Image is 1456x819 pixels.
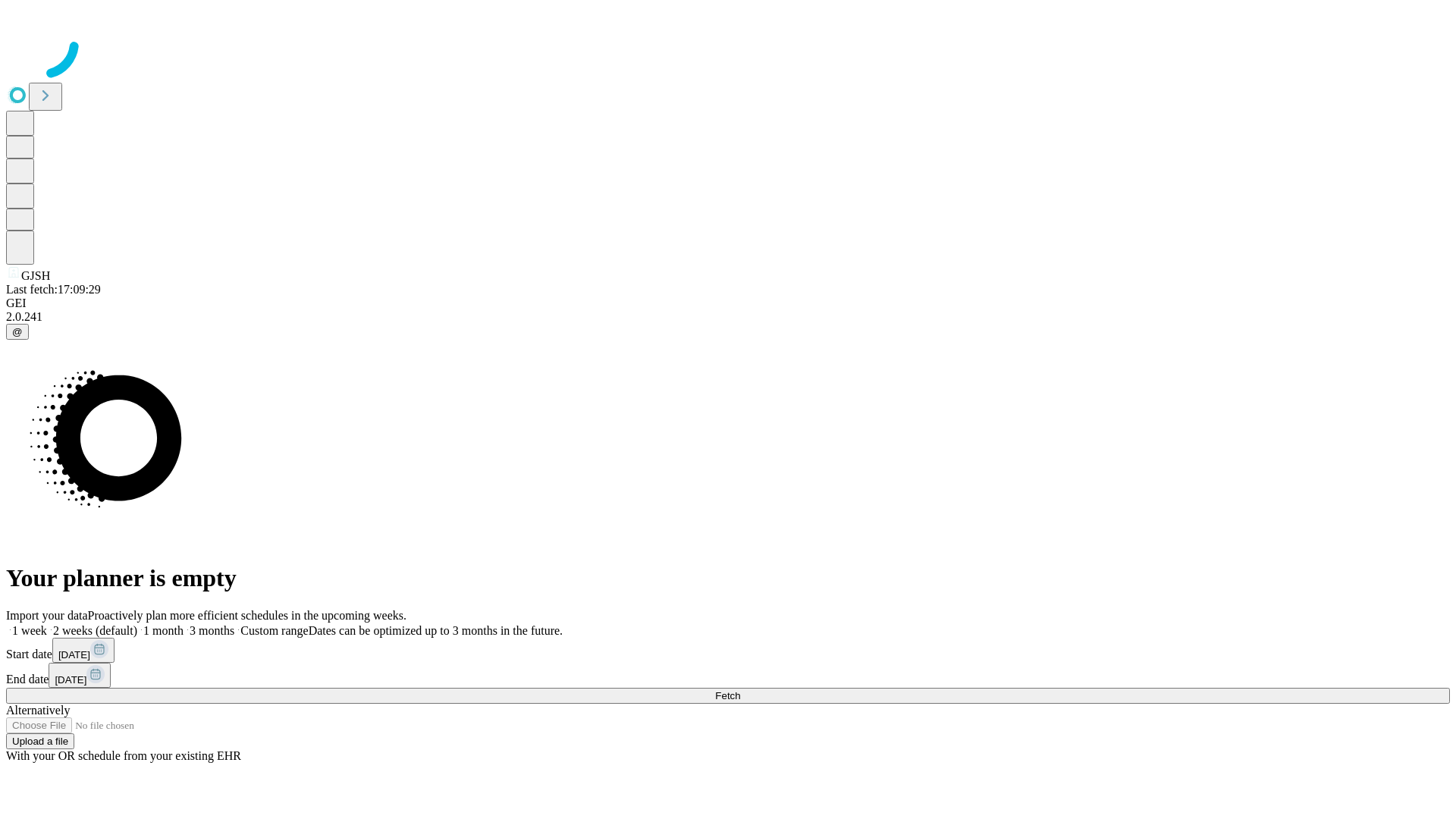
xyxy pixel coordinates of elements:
[6,297,1450,310] div: GEI
[6,283,101,296] span: Last fetch: 17:09:29
[6,324,29,340] button: @
[12,624,47,637] span: 1 week
[6,638,1450,663] div: Start date
[6,310,1450,324] div: 2.0.241
[6,749,241,762] span: With your OR schedule from your existing EHR
[715,690,740,701] span: Fetch
[190,624,234,637] span: 3 months
[309,624,563,637] span: Dates can be optimized up to 3 months in the future.
[21,269,50,282] span: GJSH
[52,638,115,663] button: [DATE]
[143,624,184,637] span: 1 month
[6,733,74,749] button: Upload a file
[55,674,86,686] span: [DATE]
[12,326,23,337] span: @
[6,564,1450,592] h1: Your planner is empty
[6,663,1450,688] div: End date
[6,609,88,622] span: Import your data
[88,609,406,622] span: Proactively plan more efficient schedules in the upcoming weeks.
[49,663,111,688] button: [DATE]
[6,704,70,717] span: Alternatively
[240,624,308,637] span: Custom range
[53,624,137,637] span: 2 weeks (default)
[58,649,90,661] span: [DATE]
[6,688,1450,704] button: Fetch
